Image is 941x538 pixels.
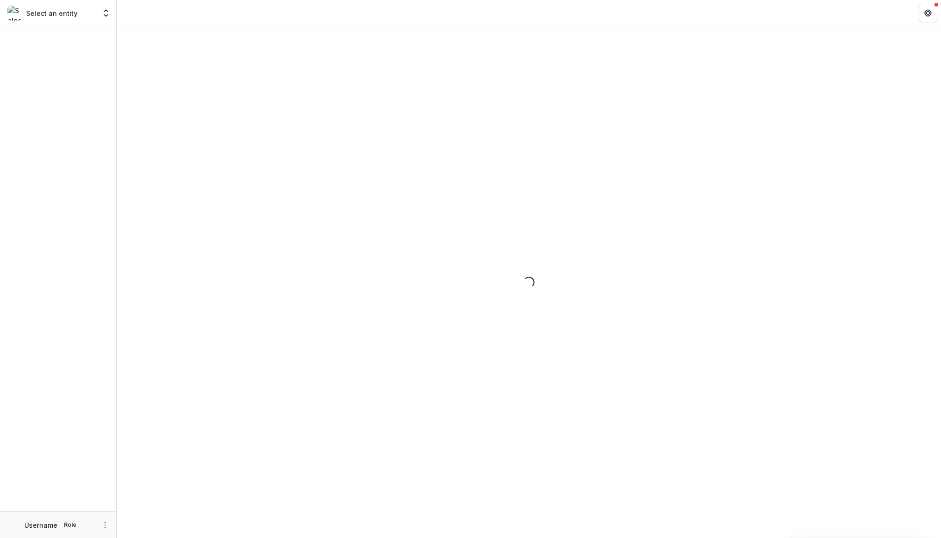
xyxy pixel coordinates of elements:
[61,521,79,529] p: Role
[26,8,77,18] p: Select an entity
[99,519,111,531] button: More
[919,4,937,22] button: Get Help
[24,520,57,530] p: Username
[99,4,112,22] button: Open entity switcher
[7,6,22,21] img: Select an entity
